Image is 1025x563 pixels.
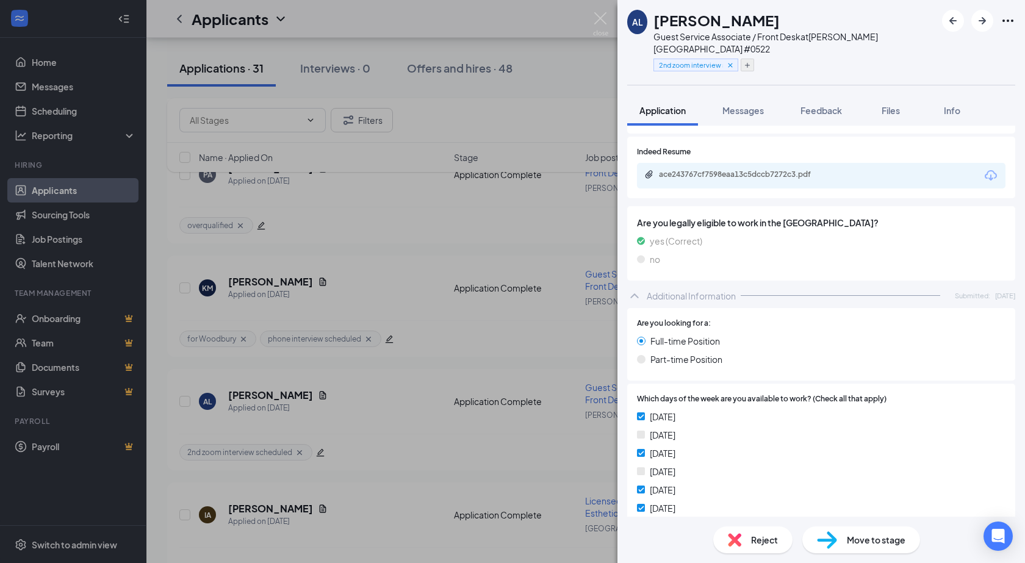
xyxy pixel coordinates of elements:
[659,170,830,179] div: ace243767cf7598eaa13c5dccb7272c3.pdf
[955,290,990,301] span: Submitted:
[650,501,675,515] span: [DATE]
[650,253,660,266] span: no
[637,393,887,405] span: Which days of the week are you available to work? (Check all that apply)
[971,10,993,32] button: ArrowRight
[650,234,702,248] span: yes (Correct)
[726,61,735,70] svg: Cross
[984,168,998,183] svg: Download
[1001,13,1015,28] svg: Ellipses
[882,105,900,116] span: Files
[639,105,686,116] span: Application
[984,522,1013,551] div: Open Intercom Messenger
[650,353,722,366] span: Part-time Position
[650,446,675,460] span: [DATE]
[751,533,778,547] span: Reject
[653,10,780,30] h1: [PERSON_NAME]
[637,216,1005,229] span: Are you legally eligible to work in the [GEOGRAPHIC_DATA]?
[647,290,736,302] div: Additional Information
[632,16,643,28] div: AL
[650,465,675,478] span: [DATE]
[722,105,764,116] span: Messages
[637,146,691,158] span: Indeed Resume
[653,30,936,55] div: Guest Service Associate / Front Desk at [PERSON_NAME][GEOGRAPHIC_DATA] #0522
[650,410,675,423] span: [DATE]
[946,13,960,28] svg: ArrowLeftNew
[847,533,905,547] span: Move to stage
[650,428,675,442] span: [DATE]
[650,483,675,497] span: [DATE]
[627,289,642,303] svg: ChevronUp
[942,10,964,32] button: ArrowLeftNew
[650,334,720,348] span: Full-time Position
[637,318,711,329] span: Are you looking for a:
[659,60,723,70] span: 2nd zoom interview scheduled
[995,290,1015,301] span: [DATE]
[644,170,842,181] a: Paperclipace243767cf7598eaa13c5dccb7272c3.pdf
[800,105,842,116] span: Feedback
[744,62,751,69] svg: Plus
[944,105,960,116] span: Info
[741,59,754,71] button: Plus
[975,13,990,28] svg: ArrowRight
[644,170,654,179] svg: Paperclip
